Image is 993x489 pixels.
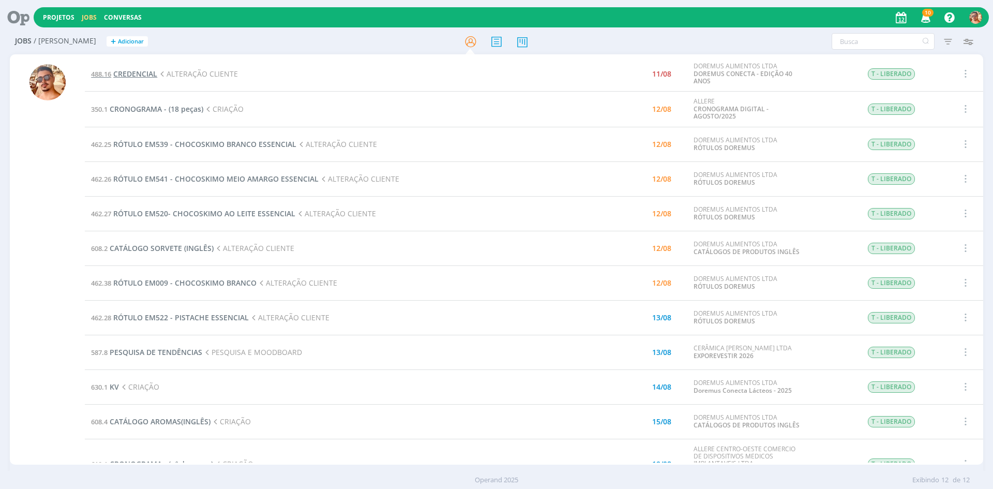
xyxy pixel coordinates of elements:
[868,208,915,219] span: T - LIBERADO
[912,475,939,485] span: Exibindo
[113,278,257,288] span: RÓTULO EM009 - CHOCOSKIMO BRANCO
[694,379,800,394] div: DOREMUS ALIMENTOS LTDA
[113,313,249,322] span: RÓTULO EM522 - PISTACHE ESSENCIAL
[694,213,755,221] a: RÓTULOS DOREMUS
[694,241,800,256] div: DOREMUS ALIMENTOS LTDA
[91,209,111,218] span: 462.27
[652,141,671,148] div: 12/08
[91,313,249,322] a: 462.28RÓTULO EM522 - PISTACHE ESSENCIAL
[101,13,145,22] button: Conversas
[119,382,159,392] span: CRIAÇÃO
[694,386,792,395] a: Doremus Conecta Lácteos - 2025
[91,209,295,218] a: 462.27RÓTULO EM520- CHOCOSKIMO AO LEITE ESSENCIAL
[107,36,148,47] button: +Adicionar
[91,105,108,114] span: 350.1
[91,313,111,322] span: 462.28
[694,414,800,429] div: DOREMUS ALIMENTOS LTDA
[868,458,915,470] span: T - LIBERADO
[202,347,302,357] span: PESQUISA E MOODBOARD
[203,104,244,114] span: CRIAÇÃO
[652,383,671,391] div: 14/08
[868,139,915,150] span: T - LIBERADO
[29,64,66,100] img: V
[91,243,214,253] a: 608.2CATÁLOGO SORVETE (INGLÊS)
[868,277,915,289] span: T - LIBERADO
[91,382,108,392] span: 630.1
[110,417,210,426] span: CATÁLOGO AROMAS(INGLÊS)
[91,174,319,184] a: 462.26RÓTULO EM541 - CHOCOSKIMO MEIO AMARGO ESSENCIAL
[113,174,319,184] span: RÓTULO EM541 - CHOCOSKIMO MEIO AMARGO ESSENCIAL
[319,174,399,184] span: ALTERAÇÃO CLIENTE
[652,245,671,252] div: 12/08
[652,279,671,287] div: 12/08
[91,459,213,469] a: 619.1CRONOGRAMA - (nº de peças)
[868,243,915,254] span: T - LIBERADO
[652,175,671,183] div: 12/08
[43,13,74,22] a: Projetos
[652,461,671,468] div: 19/08
[104,13,142,22] a: Conversas
[295,209,376,218] span: ALTERAÇÃO CLIENTE
[157,69,238,79] span: ALTERAÇÃO CLIENTE
[652,70,671,78] div: 11/08
[694,421,800,429] a: CATÁLOGOS DE PRODUTOS INGLÊS
[969,11,982,24] img: V
[694,206,800,221] div: DOREMUS ALIMENTOS LTDA
[868,312,915,323] span: T - LIBERADO
[694,105,769,121] a: CRONOGRAMA DIGITAL - AGOSTO/2025
[953,475,960,485] span: de
[91,104,203,114] a: 350.1CRONOGRAMA - (18 peças)
[113,139,296,149] span: RÓTULO EM539 - CHOCOSKIMO BRANCO ESSENCIAL
[969,8,983,26] button: V
[694,63,800,85] div: DOREMUS ALIMENTOS LTDA
[652,349,671,356] div: 13/08
[210,417,251,426] span: CRIAÇÃO
[694,137,800,152] div: DOREMUS ALIMENTOS LTDA
[694,351,754,360] a: EXPOREVESTIR 2026
[652,314,671,321] div: 13/08
[868,68,915,80] span: T - LIBERADO
[694,178,755,187] a: RÓTULOS DOREMUS
[82,13,97,22] a: Jobs
[110,459,213,469] span: CRONOGRAMA - (nº de peças)
[91,417,210,426] a: 608.4CATÁLOGO AROMAS(INGLÊS)
[91,278,257,288] a: 462.38RÓTULO EM009 - CHOCOSKIMO BRANCO
[91,174,111,184] span: 462.26
[868,103,915,115] span: T - LIBERADO
[941,475,949,485] span: 12
[694,171,800,186] div: DOREMUS ALIMENTOS LTDA
[34,37,96,46] span: / [PERSON_NAME]
[694,69,792,85] a: DOREMUS CONECTA - EDIÇÃO 40 ANOS
[694,345,800,360] div: CERÂMICA [PERSON_NAME] LTDA
[652,210,671,217] div: 12/08
[91,278,111,288] span: 462.38
[91,382,119,392] a: 630.1KV
[249,313,329,322] span: ALTERAÇÃO CLIENTE
[40,13,78,22] button: Projetos
[694,310,800,325] div: DOREMUS ALIMENTOS LTDA
[694,317,755,325] a: RÓTULOS DOREMUS
[694,282,755,291] a: RÓTULOS DOREMUS
[832,33,935,50] input: Busca
[79,13,100,22] button: Jobs
[868,173,915,185] span: T - LIBERADO
[694,446,800,483] div: ALLERE CENTRO-OESTE COMERCIO DE DISPOSITIVOS MEDICOS IMPLANTAVEIS LTDA
[91,347,202,357] a: 587.8PESQUISA DE TENDÊNCIAS
[91,244,108,253] span: 608.2
[91,69,157,79] a: 488.16CREDENCIAL
[111,36,116,47] span: +
[296,139,377,149] span: ALTERAÇÃO CLIENTE
[110,243,214,253] span: CATÁLOGO SORVETE (INGLÊS)
[113,209,295,218] span: RÓTULO EM520- CHOCOSKIMO AO LEITE ESSENCIAL
[110,382,119,392] span: KV
[652,418,671,425] div: 15/08
[962,475,970,485] span: 12
[694,143,755,152] a: RÓTULOS DOREMUS
[91,139,296,149] a: 462.25RÓTULO EM539 - CHOCOSKIMO BRANCO ESSENCIAL
[15,37,32,46] span: Jobs
[91,348,108,357] span: 587.8
[922,9,934,17] span: 10
[110,347,202,357] span: PESQUISA DE TENDÊNCIAS
[113,69,157,79] span: CREDENCIAL
[868,381,915,393] span: T - LIBERADO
